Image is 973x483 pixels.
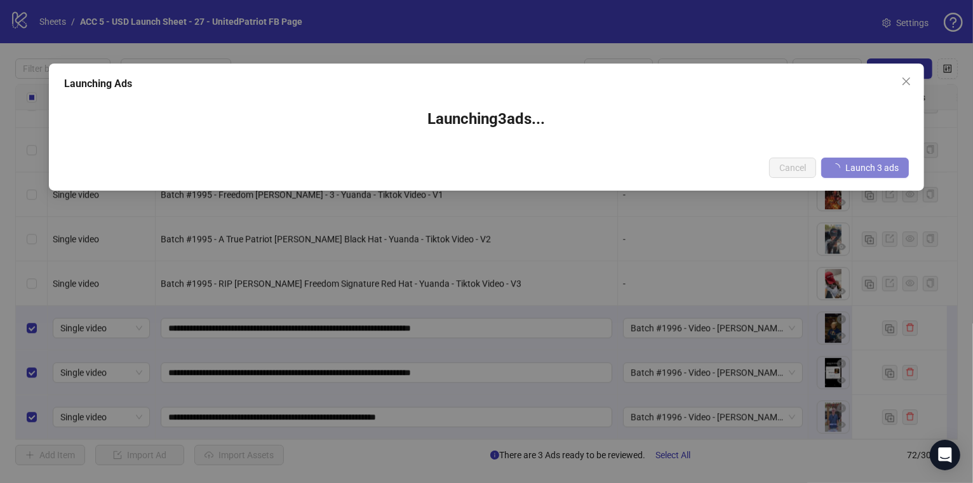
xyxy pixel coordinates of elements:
span: loading [830,161,842,173]
span: Launch 3 ads [845,163,899,173]
button: Launch 3 ads [821,158,909,178]
h3: Launching 3 ad s ... [77,109,897,130]
button: Cancel [769,158,816,178]
div: Launching Ads [64,76,909,92]
button: Close [896,71,916,92]
div: Open Intercom Messenger [930,440,960,470]
span: close [901,76,911,86]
